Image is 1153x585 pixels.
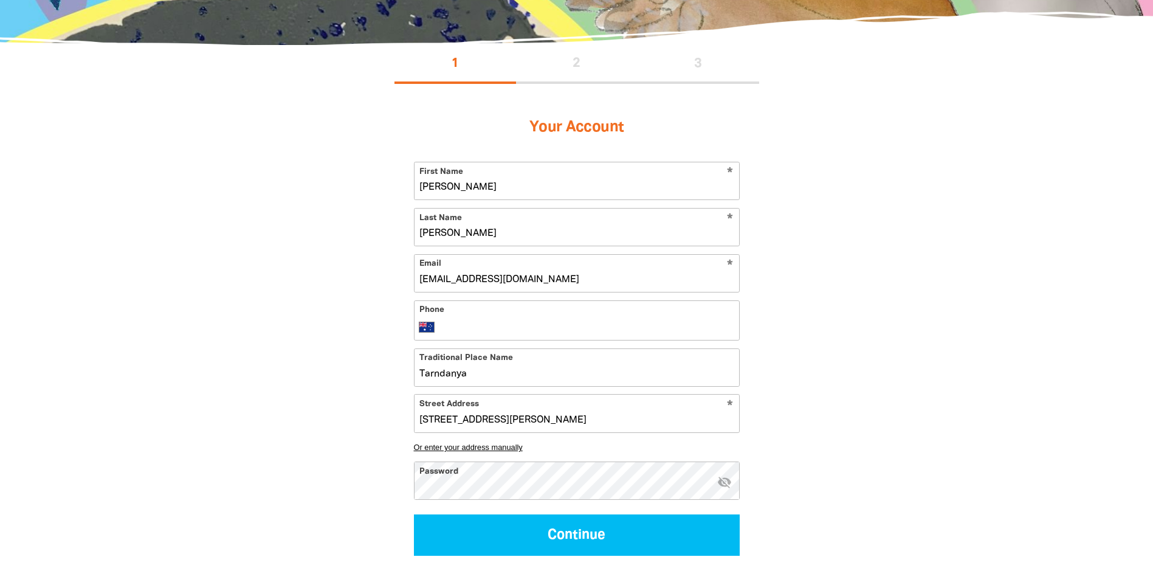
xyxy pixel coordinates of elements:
button: Or enter your address manually [414,443,740,452]
button: visibility_off [717,475,732,491]
i: Hide password [717,475,732,490]
button: Stage 1 [394,45,516,84]
button: Continue [414,514,740,555]
h3: Your Account [414,103,740,152]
